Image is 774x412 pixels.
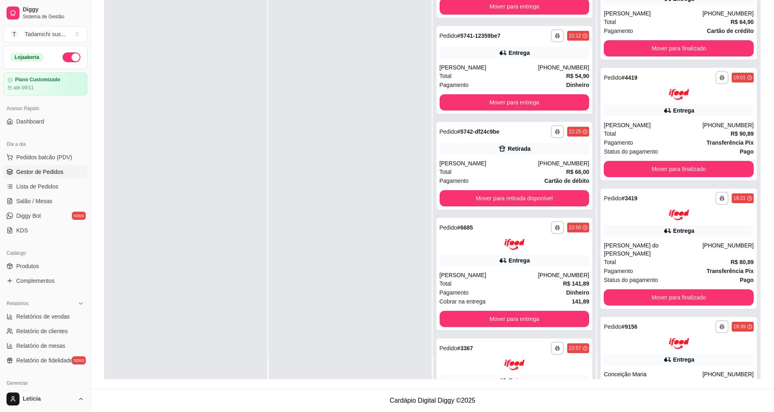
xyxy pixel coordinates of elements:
[509,377,530,385] div: Entrega
[3,72,87,95] a: Plano Customizadoaté 09/11
[3,3,87,23] a: DiggySistema de Gestão
[669,210,689,221] img: ifood
[3,339,87,352] a: Relatório de mesas
[440,279,452,288] span: Total
[604,275,658,284] span: Status do pagamento
[604,289,754,306] button: Mover para finalizado
[544,178,589,184] strong: Cartão de débito
[3,151,87,164] button: Pedidos balcão (PDV)
[604,267,633,275] span: Pagamento
[604,26,633,35] span: Pagamento
[3,195,87,208] a: Salão / Mesas
[440,72,452,80] span: Total
[731,259,754,265] strong: R$ 80,89
[673,106,694,115] div: Entrega
[3,209,87,222] a: Diggy Botnovo
[604,74,622,81] span: Pedido
[604,40,754,56] button: Mover para finalizado
[622,323,637,330] strong: # 9156
[566,169,589,175] strong: R$ 66,00
[569,128,581,135] div: 22:25
[604,129,616,138] span: Total
[3,260,87,273] a: Produtos
[16,277,54,285] span: Complementos
[440,297,486,306] span: Cobrar na entrega
[25,30,65,38] div: Tadamichi sus ...
[3,224,87,237] a: KDS
[604,241,702,258] div: [PERSON_NAME] do [PERSON_NAME]
[10,30,18,38] span: T
[16,212,41,220] span: Diggy Bot
[566,73,589,79] strong: R$ 54,90
[16,262,39,270] span: Produtos
[16,226,28,234] span: KDS
[566,289,589,296] strong: Dinheiro
[604,121,702,129] div: [PERSON_NAME]
[457,224,473,231] strong: # 6685
[16,356,73,364] span: Relatório de fidelidade
[7,300,28,307] span: Relatórios
[604,258,616,267] span: Total
[3,102,87,115] div: Acesso Rápido
[440,345,457,351] span: Pedido
[440,224,457,231] span: Pedido
[16,342,65,350] span: Relatório de mesas
[508,145,531,153] div: Retirada
[731,130,754,137] strong: R$ 90,89
[16,168,63,176] span: Gestor de Pedidos
[440,190,590,206] button: Mover para retirada disponível
[3,26,87,42] button: Select a team
[604,378,616,387] span: Total
[604,323,622,330] span: Pedido
[702,121,754,129] div: [PHONE_NUMBER]
[504,360,525,371] img: ifood
[16,197,52,205] span: Salão / Mesas
[702,241,754,258] div: [PHONE_NUMBER]
[569,345,581,351] div: 22:57
[3,377,87,390] div: Gerenciar
[604,9,702,17] div: [PERSON_NAME]
[457,33,501,39] strong: # 5741-12359be7
[457,128,499,135] strong: # 5742-df24c9be
[569,224,581,231] div: 22:50
[707,139,754,146] strong: Transferência Pix
[707,28,754,34] strong: Cartão de crédito
[504,239,525,250] img: ifood
[3,180,87,193] a: Lista de Pedidos
[673,227,694,235] div: Entrega
[604,195,622,202] span: Pedido
[707,268,754,274] strong: Transferência Pix
[15,77,60,83] article: Plano Customizado
[440,94,590,111] button: Mover para entrega
[440,311,590,327] button: Mover para entrega
[669,89,689,100] img: ifood
[16,117,44,126] span: Dashboard
[604,161,754,177] button: Mover para finalizado
[16,312,70,321] span: Relatórios de vendas
[91,389,774,412] footer: Cardápio Digital Diggy © 2025
[23,13,84,20] span: Sistema de Gestão
[604,370,702,378] div: Conceição Maria
[733,74,746,81] div: 19:01
[13,85,34,91] article: até 09/11
[566,82,589,88] strong: Dinheiro
[3,325,87,338] a: Relatório de clientes
[3,274,87,287] a: Complementos
[457,345,473,351] strong: # 3367
[10,53,44,62] div: Loja aberta
[63,52,80,62] button: Alterar Status
[604,138,633,147] span: Pagamento
[702,370,754,378] div: [PHONE_NUMBER]
[733,195,746,202] div: 19:21
[604,17,616,26] span: Total
[440,271,538,279] div: [PERSON_NAME]
[440,159,538,167] div: [PERSON_NAME]
[16,327,68,335] span: Relatório de clientes
[440,167,452,176] span: Total
[563,280,590,287] strong: R$ 141,89
[440,176,469,185] span: Pagamento
[16,153,72,161] span: Pedidos balcão (PDV)
[3,165,87,178] a: Gestor de Pedidos
[3,310,87,323] a: Relatórios de vendas
[440,80,469,89] span: Pagamento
